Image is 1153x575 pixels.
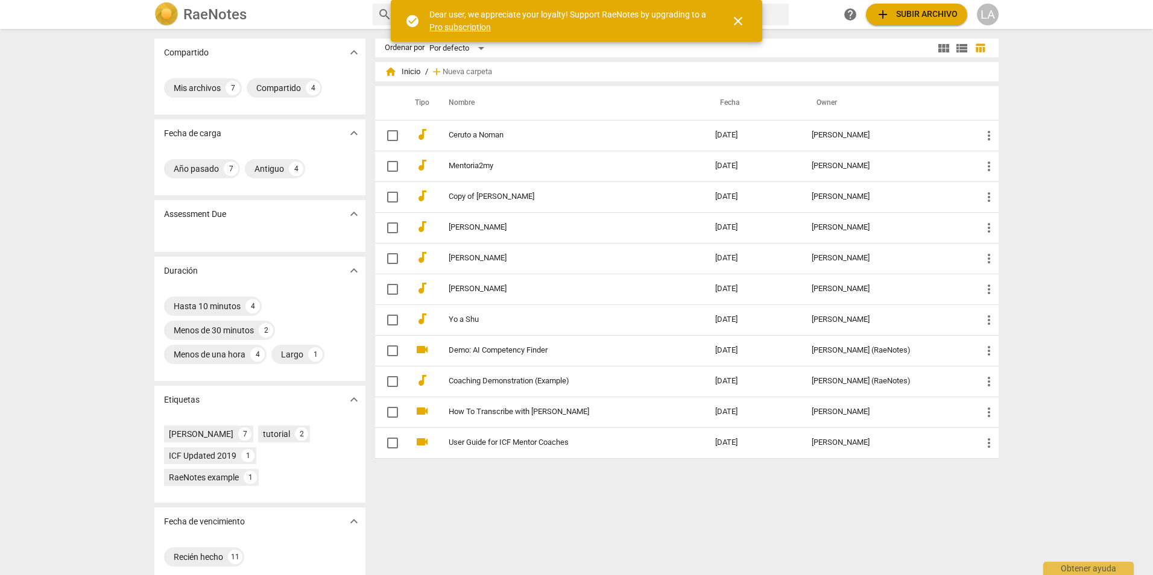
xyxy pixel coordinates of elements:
span: more_vert [982,251,996,266]
span: more_vert [982,313,996,327]
div: 2 [259,323,273,338]
img: Logo [154,2,178,27]
div: Obtener ayuda [1043,562,1134,575]
div: 2 [295,427,308,441]
span: audiotrack [415,312,429,326]
td: [DATE] [706,120,803,151]
span: expand_more [347,514,361,529]
span: more_vert [982,344,996,358]
a: Coaching Demonstration (Example) [449,377,672,386]
a: [PERSON_NAME] [449,223,672,232]
span: help [843,7,858,22]
button: Lista [953,39,971,57]
span: audiotrack [415,158,429,172]
div: [PERSON_NAME] [812,284,962,294]
div: 1 [244,471,257,484]
td: [DATE] [706,151,803,181]
div: 4 [289,162,303,176]
div: LA [977,4,999,25]
span: more_vert [982,221,996,235]
span: check_circle [405,14,420,28]
div: [PERSON_NAME] [812,438,962,447]
span: audiotrack [415,189,429,203]
td: [DATE] [706,304,803,335]
span: more_vert [982,436,996,450]
div: [PERSON_NAME] [812,131,962,140]
a: How To Transcribe with [PERSON_NAME] [449,407,672,416]
td: [DATE] [706,212,803,243]
td: [DATE] [706,243,803,274]
span: close [731,14,745,28]
a: Ceruto a Noman [449,131,672,140]
div: 4 [245,299,260,313]
div: 4 [250,347,265,362]
button: Mostrar más [345,43,363,61]
button: Mostrar más [345,512,363,530]
p: Assessment Due [164,208,226,221]
span: Subir archivo [876,7,958,22]
div: 4 [306,81,320,95]
span: / [425,68,428,77]
div: 7 [226,81,240,95]
td: [DATE] [706,366,803,397]
div: [PERSON_NAME] [812,407,962,416]
div: [PERSON_NAME] [812,162,962,171]
span: videocam [415,342,429,357]
div: Recién hecho [174,551,223,563]
span: view_list [955,41,969,55]
span: search [377,7,392,22]
div: [PERSON_NAME] [169,428,233,440]
span: audiotrack [415,281,429,295]
th: Fecha [706,86,803,120]
button: Mostrar más [345,262,363,280]
span: view_module [937,41,951,55]
th: Owner [802,86,972,120]
div: [PERSON_NAME] [812,315,962,324]
span: audiotrack [415,219,429,234]
button: Mostrar más [345,124,363,142]
div: RaeNotes example [169,471,239,483]
div: Ordenar por [385,43,425,52]
div: [PERSON_NAME] [812,223,962,232]
a: Pro subscription [429,22,491,32]
span: expand_more [347,392,361,407]
div: Hasta 10 minutos [174,300,241,312]
span: table_chart [975,42,986,54]
span: videocam [415,435,429,449]
button: Tabla [971,39,989,57]
span: expand_more [347,126,361,140]
div: ICF Updated 2019 [169,450,236,462]
span: audiotrack [415,250,429,265]
p: Fecha de vencimiento [164,515,245,528]
span: audiotrack [415,373,429,388]
div: Año pasado [174,163,219,175]
span: more_vert [982,128,996,143]
div: Antiguo [254,163,284,175]
span: more_vert [982,282,996,297]
a: [PERSON_NAME] [449,284,672,294]
span: more_vert [982,374,996,389]
a: Demo: AI Competency Finder [449,346,672,355]
span: expand_more [347,45,361,60]
span: expand_more [347,263,361,278]
td: [DATE] [706,397,803,427]
div: [PERSON_NAME] [812,254,962,263]
div: 7 [224,162,238,176]
span: audiotrack [415,127,429,142]
div: [PERSON_NAME] [812,192,962,201]
a: Yo a Shu [449,315,672,324]
span: add [876,7,890,22]
th: Nombre [434,86,706,120]
div: Por defecto [429,39,488,58]
a: User Guide for ICF Mentor Coaches [449,438,672,447]
span: Inicio [385,66,420,78]
button: Subir [866,4,967,25]
td: [DATE] [706,427,803,458]
a: [PERSON_NAME] [449,254,672,263]
button: Mostrar más [345,391,363,409]
h2: RaeNotes [183,6,247,23]
a: Mentoria2my [449,162,672,171]
span: more_vert [982,405,996,419]
span: add [431,66,443,78]
td: [DATE] [706,181,803,212]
